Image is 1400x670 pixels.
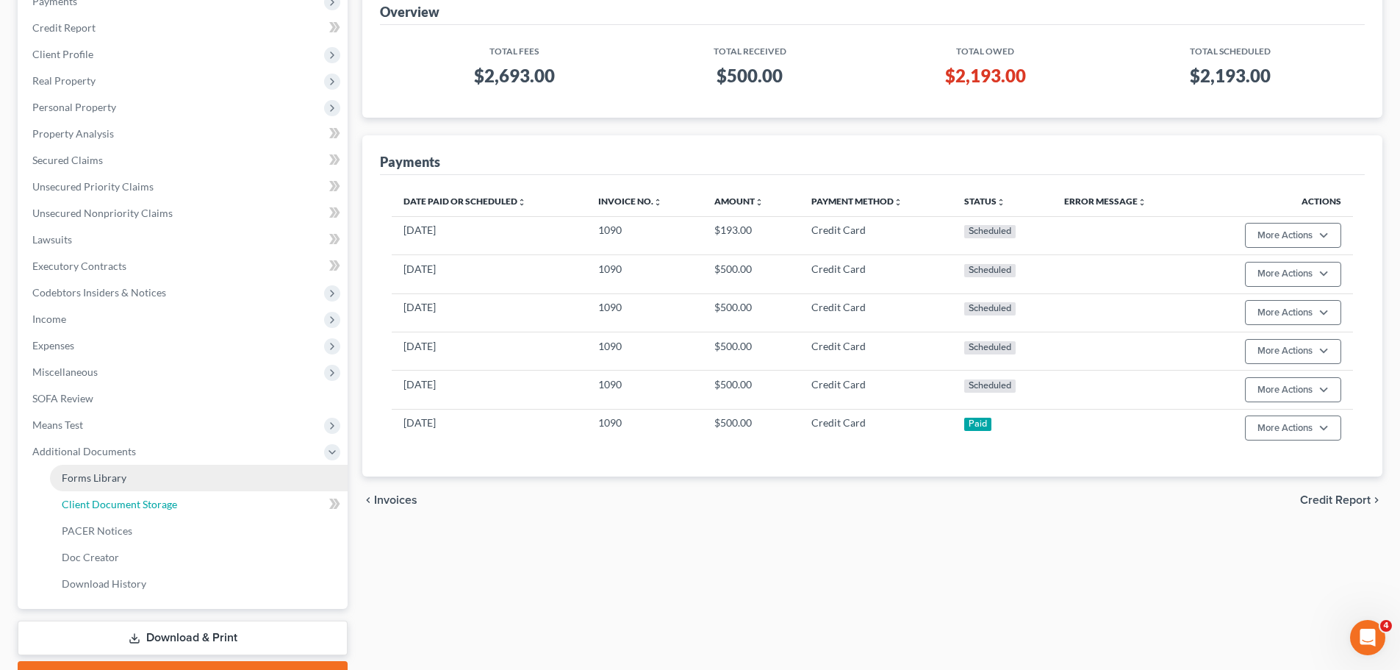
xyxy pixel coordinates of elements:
[1138,198,1146,207] i: unfold_more
[1245,223,1341,248] button: More Actions
[21,147,348,174] a: Secured Claims
[1350,620,1385,655] iframe: Intercom live chat
[50,571,348,597] a: Download History
[21,174,348,200] a: Unsecured Priority Claims
[362,494,417,506] button: chevron_left Invoices
[392,293,586,332] td: [DATE]
[586,409,703,447] td: 1090
[800,332,952,370] td: Credit Card
[703,409,800,447] td: $500.00
[21,121,348,147] a: Property Analysis
[964,418,992,431] div: Paid
[964,196,1005,207] a: Statusunfold_more
[703,332,800,370] td: $500.00
[964,302,1016,316] div: Scheduled
[392,332,586,370] td: [DATE]
[62,577,146,590] span: Download History
[703,371,800,409] td: $500.00
[1245,377,1341,402] button: More Actions
[50,544,348,571] a: Doc Creator
[403,64,625,88] h3: $2,693.00
[637,37,864,58] th: Total Received
[714,196,764,207] a: Amountunfold_more
[21,227,348,253] a: Lawsuits
[32,366,98,378] span: Miscellaneous
[586,293,703,332] td: 1090
[32,233,72,246] span: Lawsuits
[32,286,166,299] span: Codebtors Insiders & Notices
[964,379,1016,393] div: Scheduled
[32,207,173,219] span: Unsecured Nonpriority Claims
[18,621,348,655] a: Download & Print
[863,37,1108,58] th: Total Owed
[32,154,103,166] span: Secured Claims
[392,255,586,293] td: [DATE]
[32,48,93,60] span: Client Profile
[1193,187,1353,216] th: Actions
[403,196,526,207] a: Date Paid or Scheduledunfold_more
[50,491,348,518] a: Client Document Storage
[964,341,1016,354] div: Scheduled
[800,409,952,447] td: Credit Card
[1245,416,1341,441] button: More Actions
[32,74,96,87] span: Real Property
[800,293,952,332] td: Credit Card
[32,313,66,325] span: Income
[374,494,417,506] span: Invoices
[62,524,132,537] span: PACER Notices
[1300,494,1371,506] span: Credit Report
[1371,494,1382,506] i: chevron_right
[800,371,952,409] td: Credit Card
[62,471,126,484] span: Forms Library
[800,216,952,254] td: Credit Card
[32,101,116,113] span: Personal Property
[380,153,440,171] div: Payments
[1064,196,1146,207] a: Error Messageunfold_more
[703,293,800,332] td: $500.00
[964,225,1016,238] div: Scheduled
[800,255,952,293] td: Credit Card
[598,196,662,207] a: Invoice No.unfold_more
[703,255,800,293] td: $500.00
[21,385,348,412] a: SOFA Review
[517,198,526,207] i: unfold_more
[1108,37,1353,58] th: Total Scheduled
[1120,64,1341,88] h3: $2,193.00
[362,494,374,506] i: chevron_left
[1245,339,1341,364] button: More Actions
[997,198,1005,207] i: unfold_more
[32,339,74,352] span: Expenses
[32,392,93,405] span: SOFA Review
[392,409,586,447] td: [DATE]
[1245,300,1341,325] button: More Actions
[755,198,764,207] i: unfold_more
[875,64,1096,88] h3: $2,193.00
[392,371,586,409] td: [DATE]
[392,37,636,58] th: Total Fees
[653,198,662,207] i: unfold_more
[649,64,852,88] h3: $500.00
[1245,262,1341,287] button: More Actions
[32,260,126,272] span: Executory Contracts
[21,200,348,227] a: Unsecured Nonpriority Claims
[964,264,1016,277] div: Scheduled
[703,216,800,254] td: $193.00
[586,216,703,254] td: 1090
[32,127,114,140] span: Property Analysis
[392,216,586,254] td: [DATE]
[32,21,96,34] span: Credit Report
[32,445,136,457] span: Additional Documents
[21,253,348,279] a: Executory Contracts
[32,180,154,193] span: Unsecured Priority Claims
[50,518,348,544] a: PACER Notices
[811,196,902,207] a: Payment Methodunfold_more
[586,255,703,293] td: 1090
[586,332,703,370] td: 1090
[1300,494,1382,506] button: Credit Report chevron_right
[380,3,439,21] div: Overview
[62,551,119,563] span: Doc Creator
[21,15,348,41] a: Credit Report
[62,498,177,510] span: Client Document Storage
[50,465,348,491] a: Forms Library
[32,418,83,431] span: Means Test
